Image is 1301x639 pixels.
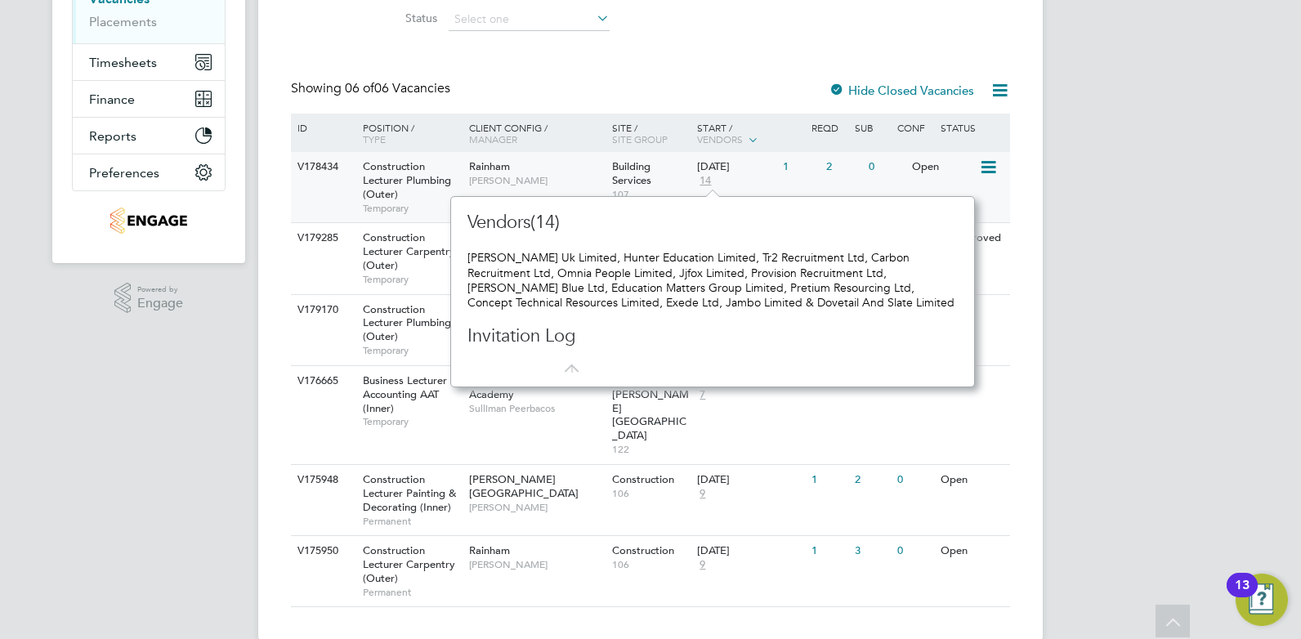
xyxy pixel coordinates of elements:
div: 1 [779,152,821,182]
span: Manager [469,132,517,145]
div: Conf [893,114,936,141]
span: Rainham [469,159,510,173]
span: Rainham [469,543,510,557]
span: 122 [612,443,690,456]
div: 3 [851,536,893,566]
div: Reqd [807,114,850,141]
div: Site / [608,114,694,153]
span: [PERSON_NAME] [469,174,604,187]
span: Temporary [363,273,461,286]
button: Timesheets [73,44,225,80]
label: Status [343,11,437,25]
div: Position / [351,114,465,153]
span: Business Lecturer Accounting AAT (Inner) [363,373,447,415]
a: Placements [89,14,157,29]
span: Site Group [612,132,668,145]
span: 106 [612,558,690,571]
span: Construction Lecturer Plumbing (Outer) [363,159,451,201]
div: 0 [865,152,907,182]
span: Permanent [363,586,461,599]
span: Temporary [363,344,461,357]
span: Powered by [137,283,183,297]
div: V179285 [293,223,351,253]
span: Building Services [612,159,651,187]
div: Open [937,536,1008,566]
span: AS - [PERSON_NAME][GEOGRAPHIC_DATA] [612,373,689,443]
span: Construction [612,543,674,557]
img: jjfox-logo-retina.png [110,208,186,234]
span: [PERSON_NAME] [469,501,604,514]
span: Timesheets [89,55,157,70]
div: 13 [1235,585,1250,606]
div: Status [937,114,1008,141]
div: Open [908,152,979,182]
button: Preferences [73,154,225,190]
div: [DATE] [697,473,803,487]
div: 2 [822,152,865,182]
div: [DATE] [697,544,803,558]
span: 9 [697,487,708,501]
div: 0 [893,536,936,566]
span: Construction Lecturer Carpentry (Outer) [363,230,455,272]
div: V179170 [293,295,351,325]
div: V178434 [293,152,351,182]
div: [PERSON_NAME] Uk Limited, Hunter Education Limited, Tr2 Recruitment Ltd, Carbon Recruitment Ltd, ... [467,250,958,310]
a: Go to home page [72,208,226,234]
div: Client Config / [465,114,608,153]
span: [PERSON_NAME][GEOGRAPHIC_DATA] [469,472,579,500]
span: Preferences [89,165,159,181]
div: Open [937,465,1008,495]
label: Hide Closed Vacancies [829,83,974,98]
span: 06 of [345,80,374,96]
span: 14 [697,174,713,188]
span: 06 Vacancies [345,80,450,96]
span: Construction [612,472,674,486]
span: Sulliman Peerbacos [469,402,604,415]
span: Type [363,132,386,145]
span: Finance [89,92,135,107]
div: 0 [893,465,936,495]
span: 106 [612,487,690,500]
h3: Invitation Log [467,324,753,348]
div: [DATE] [697,160,775,174]
button: Reports [73,118,225,154]
div: 1 [807,536,850,566]
span: Construction Lecturer Plumbing (Outer) [363,302,451,344]
span: 107 [612,188,690,201]
div: 2 [851,465,893,495]
div: V176665 [293,366,351,396]
div: Showing [291,80,454,97]
input: Select one [449,8,610,31]
span: Construction Lecturer Painting & Decorating (Inner) [363,472,456,514]
span: [PERSON_NAME] [469,558,604,571]
div: V175950 [293,536,351,566]
button: Finance [73,81,225,117]
div: ID [293,114,351,141]
span: Temporary [363,202,461,215]
a: Powered byEngage [114,283,184,314]
span: 7 [697,388,708,402]
div: Sub [851,114,893,141]
button: Open Resource Center, 13 new notifications [1236,574,1288,626]
div: V175948 [293,465,351,495]
span: 9 [697,558,708,572]
span: Construction Lecturer Carpentry (Outer) [363,543,455,585]
span: Temporary [363,415,461,428]
span: Reports [89,128,136,144]
span: Permanent [363,515,461,528]
div: Start / [693,114,807,154]
h3: Vendors(14) [467,211,753,235]
div: 1 [807,465,850,495]
span: Engage [137,297,183,311]
span: Vendors [697,132,743,145]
